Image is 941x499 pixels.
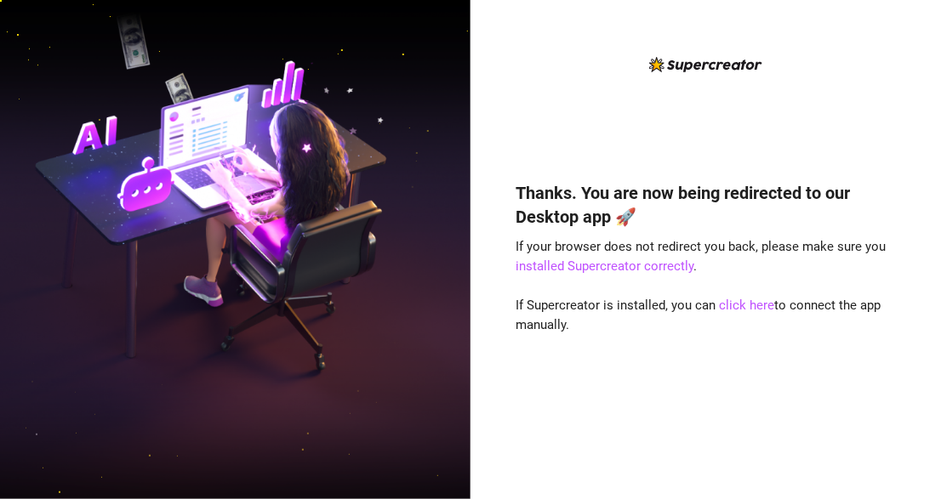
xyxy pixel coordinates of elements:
[516,258,694,274] a: installed Supercreator correctly
[516,181,896,229] h4: Thanks. You are now being redirected to our Desktop app 🚀
[649,57,762,72] img: logo-BBDzfeDw.svg
[516,298,881,333] span: If Supercreator is installed, you can to connect the app manually.
[720,298,775,313] a: click here
[516,239,887,275] span: If your browser does not redirect you back, please make sure you .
